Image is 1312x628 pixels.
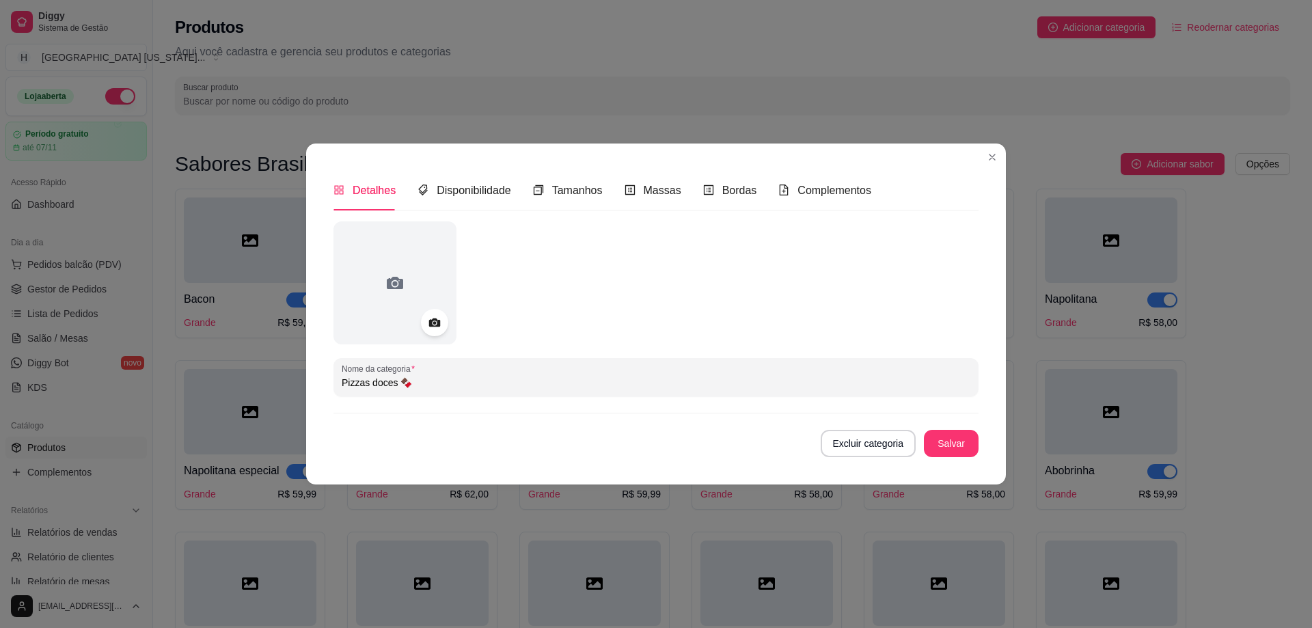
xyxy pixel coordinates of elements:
button: Close [981,146,1003,168]
button: Excluir categoria [821,430,916,457]
button: Salvar [924,430,979,457]
span: Bordas [722,185,757,196]
label: Nome da categoria [342,363,420,374]
span: Complementos [797,185,871,196]
span: appstore [333,185,344,195]
span: tags [418,185,428,195]
span: switcher [533,185,544,195]
span: Detalhes [353,185,396,196]
span: Disponibilidade [437,185,511,196]
span: Massas [644,185,681,196]
span: profile [625,185,635,195]
span: profile [703,185,714,195]
span: Tamanhos [552,185,603,196]
span: file-add [778,185,789,195]
input: Nome da categoria [342,376,970,390]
